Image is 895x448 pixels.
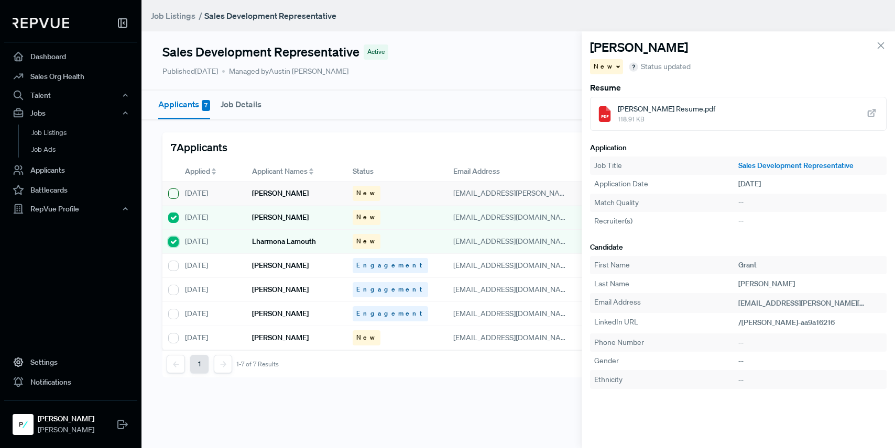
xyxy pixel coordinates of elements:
div: [DATE] [738,178,882,189]
span: New [594,62,614,71]
span: [EMAIL_ADDRESS][DOMAIN_NAME] [453,237,573,246]
p: Published [DATE] [162,66,218,77]
div: Last Name [594,278,738,289]
span: [PERSON_NAME] [38,424,94,435]
div: Gender [594,355,738,366]
a: Battlecards [4,180,137,200]
span: [EMAIL_ADDRESS][DOMAIN_NAME] [453,261,573,270]
h5: 7 Applicants [171,141,227,153]
span: -- [738,216,744,226]
a: Dashboard [4,47,137,66]
h6: [PERSON_NAME] [252,285,309,294]
div: -- [738,355,882,366]
span: New [356,188,377,198]
div: Job Title [594,160,738,171]
div: [DATE] [177,182,244,206]
div: Phone Number [594,337,738,348]
span: [PERSON_NAME] Resume.pdf [618,104,715,115]
div: [DATE] [177,206,244,230]
span: Applied [185,166,210,177]
img: RepVue [13,18,69,28]
a: Sales Org Health [4,66,137,86]
strong: Sales Development Representative [204,10,336,21]
span: Active [367,47,385,57]
span: [EMAIL_ADDRESS][DOMAIN_NAME] [453,333,573,342]
h4: [PERSON_NAME] [590,40,688,55]
span: Managed by Austin [PERSON_NAME] [222,66,348,77]
h6: [PERSON_NAME] [252,261,309,270]
span: 118.91 KB [618,115,715,124]
div: Recruiter(s) [594,216,738,227]
button: Next [214,355,232,373]
button: Jobs [4,104,137,122]
div: -- [738,374,882,385]
h6: [PERSON_NAME] [252,333,309,342]
a: Job Listings [151,9,195,22]
div: [PERSON_NAME] [738,278,882,289]
span: New [356,333,377,342]
div: First Name [594,260,738,271]
a: Applicants [4,160,137,180]
div: Toggle SortBy [177,162,244,182]
div: Match Quality [594,197,738,208]
div: Toggle SortBy [244,162,344,182]
span: [EMAIL_ADDRESS][DOMAIN_NAME] [453,212,573,222]
div: LinkedIn URL [594,317,738,329]
h6: Application [590,143,887,152]
span: [EMAIL_ADDRESS][PERSON_NAME][DOMAIN_NAME] [453,188,630,198]
span: Email Address [453,166,500,177]
div: [DATE] [177,254,244,278]
h6: Candidate [590,243,887,252]
h4: Sales Development Representative [162,44,359,60]
div: -- [738,197,882,208]
span: [EMAIL_ADDRESS][DOMAIN_NAME] [453,309,573,318]
div: [DATE] [177,278,244,302]
span: /[PERSON_NAME]-aa9a16216 [738,318,835,327]
a: Settings [4,352,137,372]
span: / [199,10,202,21]
h6: [PERSON_NAME] [252,309,309,318]
strong: [PERSON_NAME] [38,413,94,424]
div: Grant [738,260,882,271]
nav: pagination [167,355,279,373]
a: [PERSON_NAME] Resume.pdf118.91 KB [590,97,887,131]
button: Previous [167,355,185,373]
h6: Resume [590,83,887,93]
span: Status [353,166,374,177]
span: Engagement [356,309,424,318]
h6: [PERSON_NAME] [252,189,309,198]
h6: Lharmona Lamouth [252,237,316,246]
h6: [PERSON_NAME] [252,213,309,222]
span: New [356,212,377,222]
a: Polly[PERSON_NAME][PERSON_NAME] [4,400,137,440]
div: [DATE] [177,230,244,254]
button: Applicants [158,91,210,119]
div: Application Date [594,178,738,189]
button: Job Details [221,91,261,118]
div: Email Address [594,297,738,309]
span: New [356,237,377,246]
a: /[PERSON_NAME]-aa9a16216 [738,318,847,327]
div: [DATE] [177,302,244,326]
div: 1-7 of 7 Results [236,361,279,368]
span: Engagement [356,285,424,294]
a: Job Listings [18,125,151,141]
a: Notifications [4,372,137,392]
button: Talent [4,86,137,104]
span: 7 [202,100,210,111]
button: RepVue Profile [4,200,137,218]
div: -- [738,337,882,348]
span: Status updated [641,61,691,72]
span: Applicant Names [252,166,308,177]
div: [DATE] [177,326,244,350]
span: [EMAIL_ADDRESS][DOMAIN_NAME] [453,285,573,294]
a: Sales Development Representative [738,160,882,171]
button: 1 [190,355,209,373]
div: Ethnicity [594,374,738,385]
span: Engagement [356,261,424,270]
a: Job Ads [18,141,151,158]
img: Polly [15,416,31,433]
